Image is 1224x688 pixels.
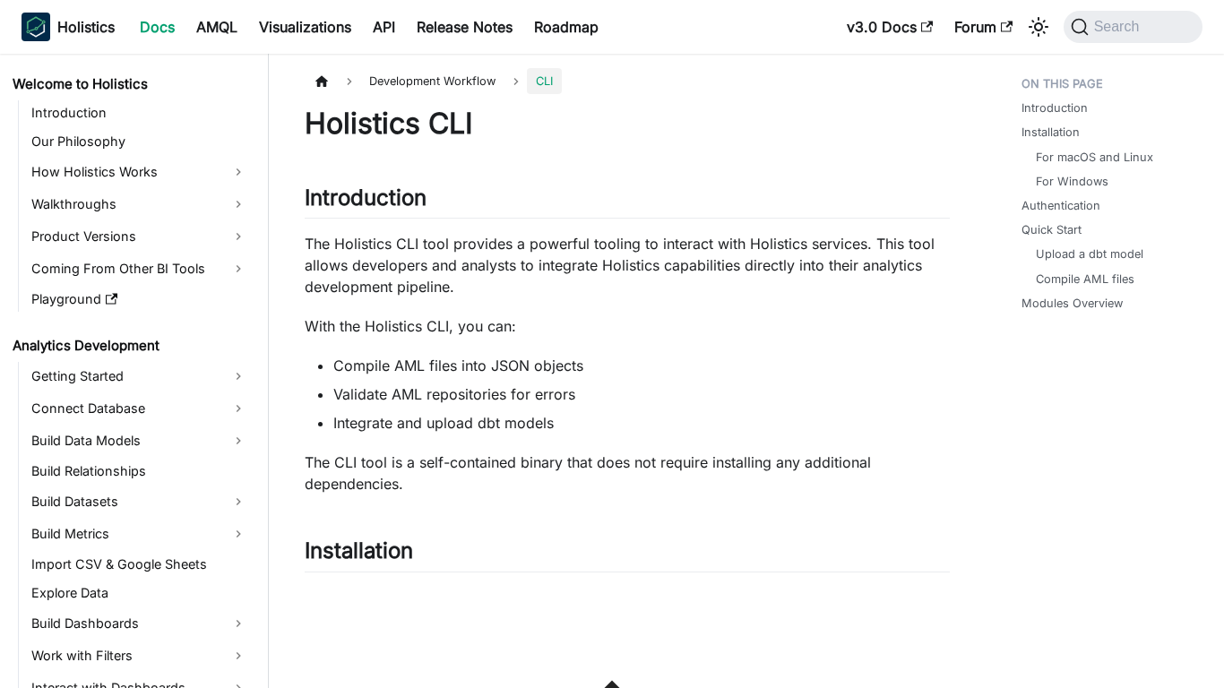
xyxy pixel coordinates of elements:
p: With the Holistics CLI, you can: [305,315,950,337]
a: For macOS and Linux [1036,149,1153,166]
a: Forum [944,13,1023,41]
a: HolisticsHolisticsHolistics [22,13,115,41]
a: Quick Start [1021,221,1082,238]
a: Compile AML files [1036,271,1134,288]
a: For Windows [1036,173,1108,190]
a: Upload a dbt model [1036,245,1143,262]
a: AMQL [185,13,248,41]
a: Docs [129,13,185,41]
a: Installation [1021,124,1080,141]
h2: Introduction [305,185,950,219]
li: Compile AML files into JSON objects [333,355,950,376]
span: Development Workflow [360,68,504,94]
a: API [362,13,406,41]
a: Explore Data [26,580,253,606]
a: v3.0 Docs [836,13,944,41]
a: Import CSV & Google Sheets [26,552,253,577]
a: Visualizations [248,13,362,41]
h2: Installation [305,537,950,572]
a: Build Dashboards [26,609,253,638]
button: Search (Command+K) [1064,11,1202,43]
a: How Holistics Works [26,158,253,186]
button: Switch between dark and light mode (currently system mode) [1024,13,1053,41]
a: Work with Filters [26,641,253,670]
nav: Breadcrumbs [305,68,950,94]
a: Build Data Models [26,426,253,455]
a: Introduction [26,100,253,125]
a: Playground [26,287,253,312]
a: Build Datasets [26,487,253,516]
a: Connect Database [26,394,253,423]
a: Welcome to Holistics [7,72,253,97]
span: Search [1089,19,1151,35]
p: The Holistics CLI tool provides a powerful tooling to interact with Holistics services. This tool... [305,233,950,297]
span: CLI [527,68,562,94]
h1: Holistics CLI [305,106,950,142]
a: Introduction [1021,99,1088,116]
li: Integrate and upload dbt models [333,412,950,434]
a: Build Relationships [26,459,253,484]
a: Modules Overview [1021,295,1123,312]
a: Our Philosophy [26,129,253,154]
a: Product Versions [26,222,253,251]
a: Home page [305,68,339,94]
img: Holistics [22,13,50,41]
a: Analytics Development [7,333,253,358]
a: Build Metrics [26,520,253,548]
a: Getting Started [26,362,253,391]
li: Validate AML repositories for errors [333,383,950,405]
a: Walkthroughs [26,190,253,219]
a: Coming From Other BI Tools [26,254,253,283]
b: Holistics [57,16,115,38]
a: Authentication [1021,197,1100,214]
a: Release Notes [406,13,523,41]
p: The CLI tool is a self-contained binary that does not require installing any additional dependenc... [305,451,950,494]
a: Roadmap [523,13,609,41]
